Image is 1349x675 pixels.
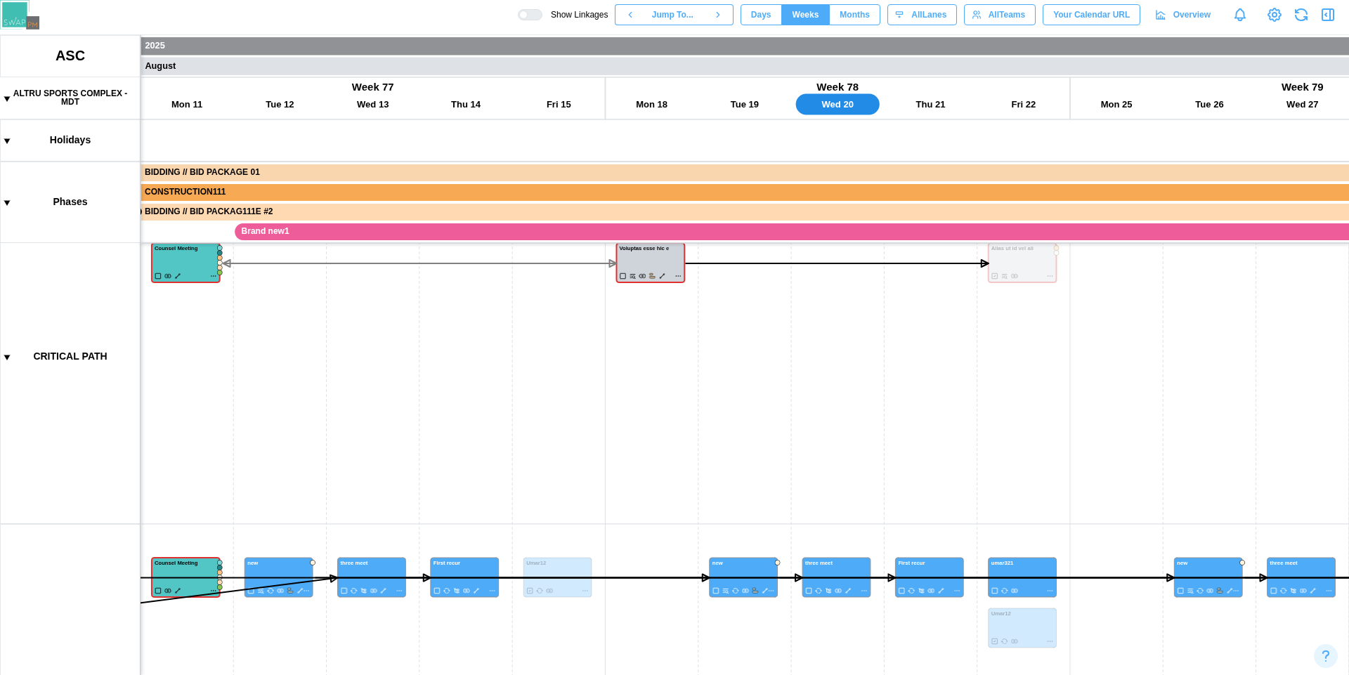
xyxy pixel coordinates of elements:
[911,5,946,25] span: All Lanes
[829,4,880,25] button: Months
[542,9,608,20] span: Show Linkages
[1053,5,1130,25] span: Your Calendar URL
[989,5,1025,25] span: All Teams
[652,5,693,25] span: Jump To...
[782,4,830,25] button: Weeks
[1147,4,1221,25] a: Overview
[1265,5,1284,25] a: View Project
[1173,5,1211,25] span: Overview
[964,4,1036,25] button: AllTeams
[1291,5,1311,25] button: Refresh Grid
[1228,3,1252,27] a: Notifications
[887,4,957,25] button: AllLanes
[741,4,782,25] button: Days
[840,5,870,25] span: Months
[1043,4,1140,25] button: Your Calendar URL
[645,4,703,25] button: Jump To...
[1318,5,1338,25] button: Open Drawer
[751,5,771,25] span: Days
[793,5,819,25] span: Weeks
